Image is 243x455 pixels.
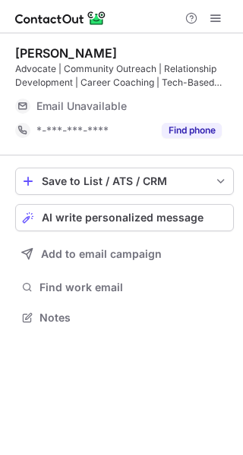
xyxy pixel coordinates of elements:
div: [PERSON_NAME] [15,45,117,61]
span: Notes [39,311,228,325]
div: Save to List / ATS / CRM [42,175,207,187]
button: AI write personalized message [15,204,234,231]
button: Find work email [15,277,234,298]
button: Add to email campaign [15,240,234,268]
img: ContactOut v5.3.10 [15,9,106,27]
button: Reveal Button [162,123,222,138]
span: Email Unavailable [36,99,127,113]
span: Add to email campaign [41,248,162,260]
div: Advocate | Community Outreach | Relationship Development | Career Coaching | Tech-Based Economic ... [15,62,234,89]
button: save-profile-one-click [15,168,234,195]
span: Find work email [39,281,228,294]
span: AI write personalized message [42,212,204,224]
button: Notes [15,307,234,328]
